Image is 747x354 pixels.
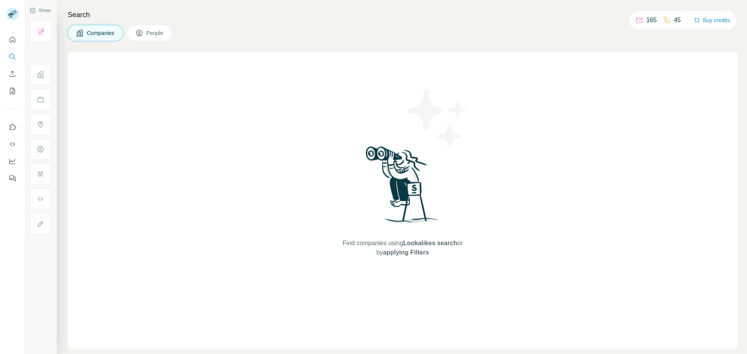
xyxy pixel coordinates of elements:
span: Find companies using or by [340,239,465,257]
button: Quick start [6,33,19,47]
button: Dashboard [6,154,19,168]
p: 45 [674,16,681,25]
span: Companies [87,29,115,37]
button: Feedback [6,171,19,185]
button: Enrich CSV [6,67,19,81]
span: People [146,29,164,37]
button: My lists [6,84,19,98]
button: Search [6,50,19,64]
span: Lookalikes search [403,240,457,246]
img: Surfe Illustration - Stars [403,83,473,153]
span: applying Filters [383,249,429,256]
button: Buy credits [694,15,730,26]
p: 165 [646,16,657,25]
img: Surfe Illustration - Woman searching with binoculars [362,144,443,231]
h4: Search [68,9,738,20]
button: Show [24,5,56,16]
button: Use Surfe on LinkedIn [6,120,19,134]
button: Use Surfe API [6,137,19,151]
